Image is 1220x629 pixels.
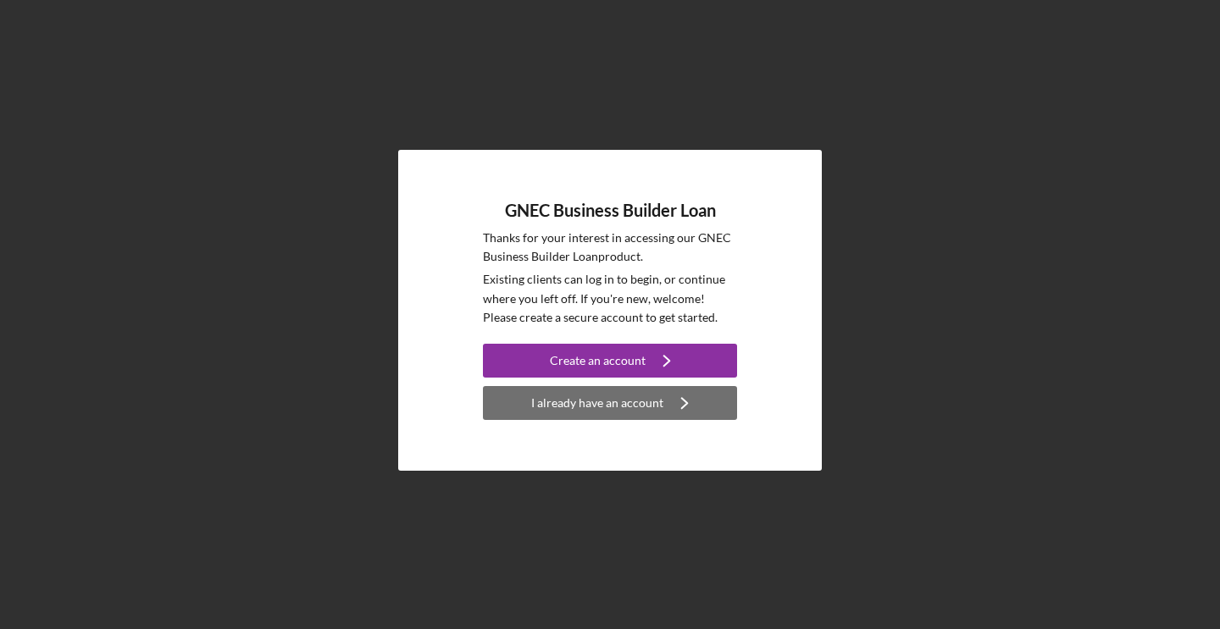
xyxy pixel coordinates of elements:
h4: GNEC Business Builder Loan [505,201,716,220]
p: Existing clients can log in to begin, or continue where you left off. If you're new, welcome! Ple... [483,270,737,327]
button: I already have an account [483,386,737,420]
p: Thanks for your interest in accessing our GNEC Business Builder Loan product. [483,229,737,267]
div: Create an account [550,344,646,378]
a: Create an account [483,344,737,382]
div: I already have an account [531,386,663,420]
button: Create an account [483,344,737,378]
